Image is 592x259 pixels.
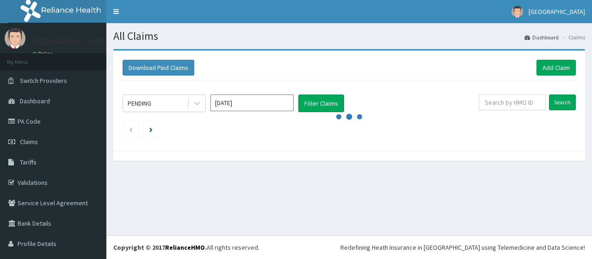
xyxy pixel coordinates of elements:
[524,33,559,41] a: Dashboard
[113,30,585,42] h1: All Claims
[165,243,205,252] a: RelianceHMO
[113,243,207,252] strong: Copyright © 2017 .
[529,7,585,16] span: [GEOGRAPHIC_DATA]
[340,243,585,252] div: Redefining Heath Insurance in [GEOGRAPHIC_DATA] using Telemedicine and Data Science!
[512,6,523,18] img: User Image
[32,38,109,46] p: [GEOGRAPHIC_DATA]
[298,95,344,112] button: Filter Claims
[210,95,294,111] input: Select Month and Year
[335,103,363,131] svg: audio-loading
[20,97,50,105] span: Dashboard
[20,158,37,166] span: Tariffs
[560,33,585,41] li: Claims
[149,125,153,133] a: Next page
[129,125,133,133] a: Previous page
[536,60,576,76] a: Add Claim
[5,28,25,49] img: User Image
[549,95,576,110] input: Search
[128,99,151,108] div: PENDING
[32,51,55,57] a: Online
[106,235,592,259] footer: All rights reserved.
[20,76,67,85] span: Switch Providers
[123,60,194,76] button: Download Paid Claims
[20,138,38,146] span: Claims
[479,95,546,110] input: Search by HMO ID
